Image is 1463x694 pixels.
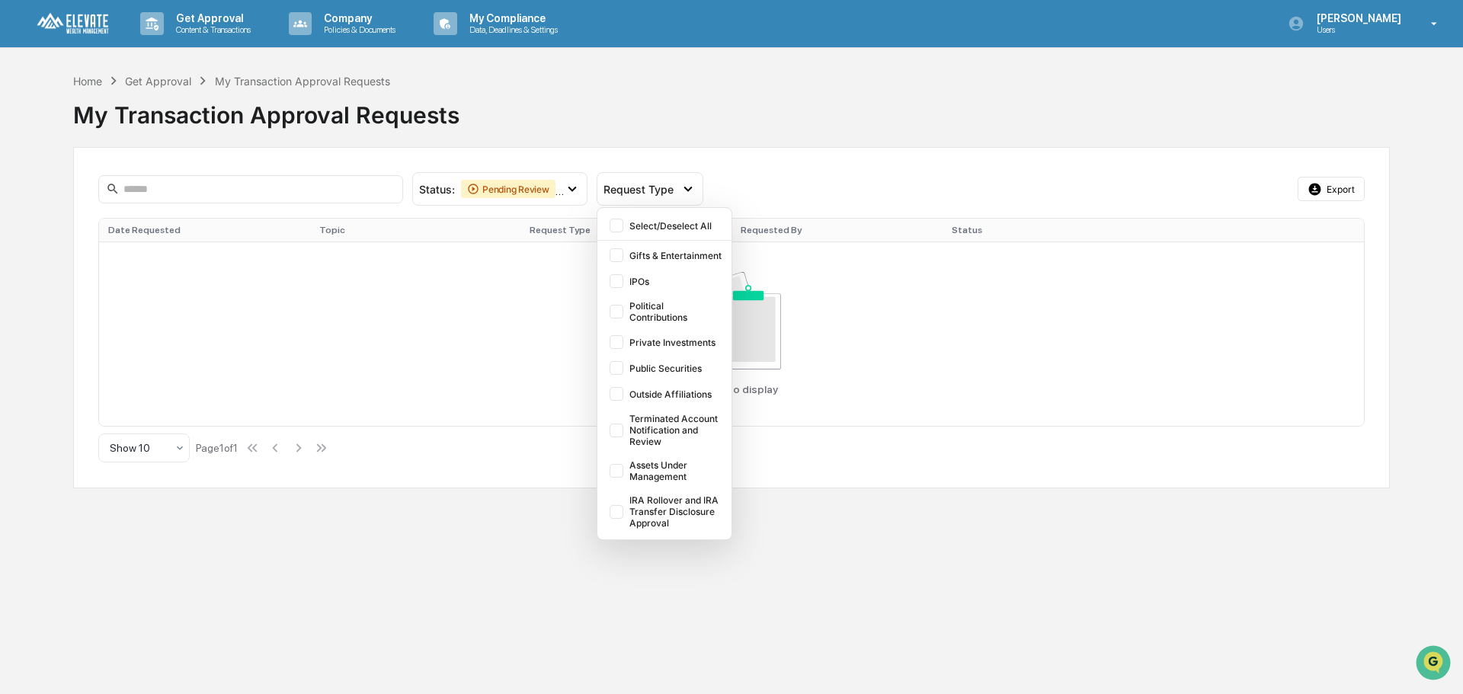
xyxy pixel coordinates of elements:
p: How can we help? [15,32,277,56]
p: Policies & Documents [312,24,403,35]
div: Gifts & Entertainment [629,250,722,261]
a: 🔎Data Lookup [9,215,102,242]
th: Topic [310,219,521,241]
img: logo [37,12,110,36]
p: [PERSON_NAME] [1305,12,1409,24]
div: Pending Review [461,180,555,198]
div: Public Securities [629,363,722,374]
a: 🖐️Preclearance [9,186,104,213]
div: Assets Under Management [629,459,722,482]
p: No data to display [686,383,778,395]
th: Requested By [731,219,943,241]
span: Request Type [603,183,674,196]
span: Attestations [126,192,189,207]
span: Status : [419,183,455,196]
th: Status [943,219,1154,241]
div: Political Contributions [629,300,722,323]
span: Pylon [152,258,184,270]
th: Date Requested [99,219,310,241]
div: My Transaction Approval Requests [215,75,390,88]
p: Users [1305,24,1409,35]
div: Start new chat [52,117,250,132]
a: 🗄️Attestations [104,186,195,213]
div: Select/Deselect All [629,220,722,232]
a: Powered byPylon [107,257,184,270]
div: Outside Affiliations [629,389,722,400]
p: Get Approval [164,12,258,24]
div: Private Investments [629,337,722,348]
iframe: Open customer support [1414,644,1455,685]
div: Terminated Account Notification and Review [629,413,722,447]
div: 🔎 [15,222,27,235]
span: Preclearance [30,192,98,207]
div: Page 1 of 1 [196,442,238,454]
p: Data, Deadlines & Settings [457,24,565,35]
div: 🗄️ [110,193,123,206]
th: Request Type [520,219,731,241]
button: Start new chat [259,121,277,139]
div: My Transaction Approval Requests [73,89,1390,129]
div: Get Approval [125,75,191,88]
div: We're available if you need us! [52,132,193,144]
div: IRA Rollover and IRA Transfer Disclosure Approval [629,494,722,529]
p: Content & Transactions [164,24,258,35]
p: Company [312,12,403,24]
div: IPOs [629,276,722,287]
p: My Compliance [457,12,565,24]
span: Data Lookup [30,221,96,236]
div: 🖐️ [15,193,27,206]
button: Export [1298,177,1365,201]
div: Home [73,75,102,88]
img: 1746055101610-c473b297-6a78-478c-a979-82029cc54cd1 [15,117,43,144]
